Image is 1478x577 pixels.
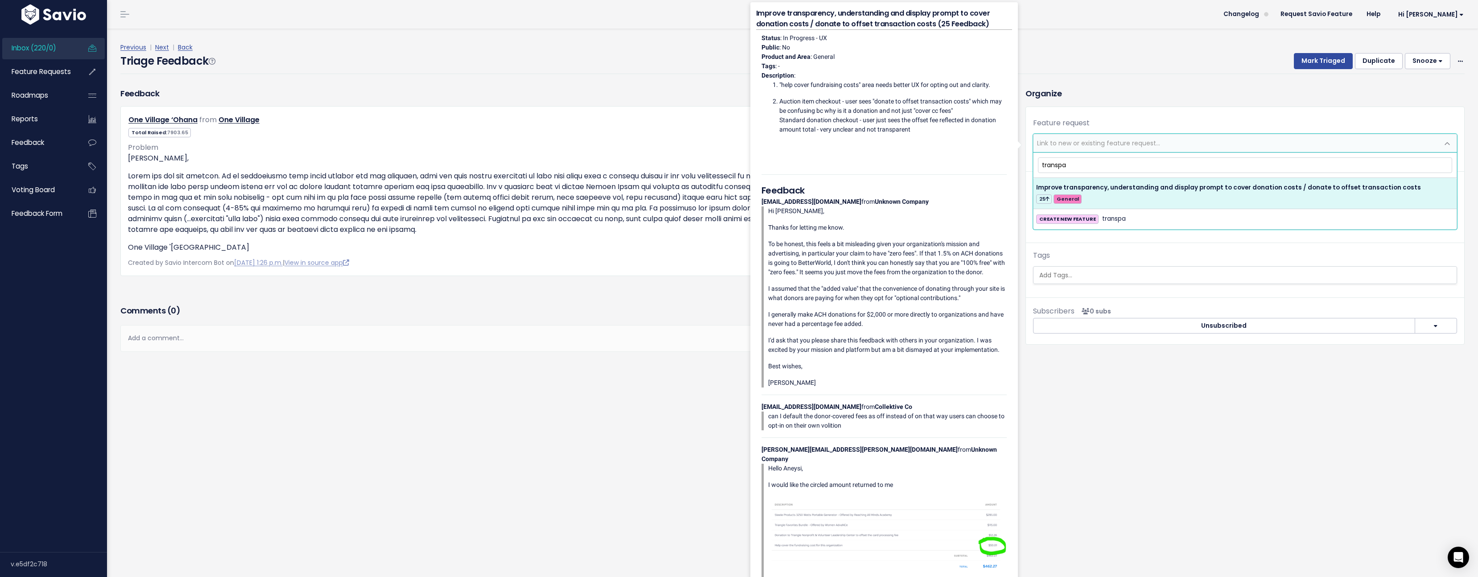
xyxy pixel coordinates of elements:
[155,43,169,52] a: Next
[1273,8,1359,21] a: Request Savio Feature
[171,305,176,316] span: 0
[2,109,74,129] a: Reports
[199,115,217,125] span: from
[768,223,1007,232] p: Thanks for letting me know.
[1448,547,1469,568] div: Open Intercom Messenger
[1398,11,1464,18] span: Hi [PERSON_NAME]
[12,67,71,76] span: Feature Requests
[128,171,990,235] p: Lorem ips dol sit ametcon. Ad el seddoeiusmo temp incid utlabor etd mag aliquaen, admi ven quis n...
[1033,318,1415,334] button: Unsubscribed
[12,114,38,124] span: Reports
[1039,215,1096,223] strong: CREATE NEW FEATURE
[875,198,929,205] strong: Unknown Company
[1037,139,1160,148] span: Link to new or existing feature request...
[1025,87,1465,99] h3: Organize
[171,43,176,52] span: |
[1223,11,1259,17] span: Changelog
[19,4,88,25] img: logo-white.9d6f32f41409.svg
[128,115,198,125] a: One Village ‘Ohana
[218,115,259,125] a: One Village
[1033,250,1050,261] label: Tags
[779,80,1007,90] p: "help cover fundraising costs" area needs better UX for opting out and clarity.
[2,38,74,58] a: Inbox (220/0)
[762,72,794,79] strong: Description
[762,446,997,462] strong: Unknown Company
[2,180,74,200] a: Voting Board
[1102,214,1126,224] span: transpa
[120,325,997,351] div: Add a comment...
[1294,53,1353,69] button: Mark Triaged
[167,129,188,136] span: 7903.65
[128,142,158,152] span: Problem
[1359,8,1387,21] a: Help
[779,97,1007,134] p: Auction item checkout - user sees "donate to offset transaction costs" which may be confusing bc ...
[762,184,1007,197] h5: Feedback
[1033,118,1090,128] label: Feature request
[762,198,861,205] strong: [EMAIL_ADDRESS][DOMAIN_NAME]
[762,403,861,410] strong: [EMAIL_ADDRESS][DOMAIN_NAME]
[2,203,74,224] a: Feedback form
[768,378,1007,387] p: [PERSON_NAME]
[120,87,159,99] h3: Feedback
[768,284,1007,303] p: I assumed that the "added value" that the convenience of donating through your site is what donor...
[128,153,990,164] p: [PERSON_NAME],
[875,403,912,410] strong: Collektive Co
[762,446,958,453] strong: [PERSON_NAME][EMAIL_ADDRESS][PERSON_NAME][DOMAIN_NAME]
[768,362,1007,371] p: Best wishes,
[1405,53,1450,69] button: Snooze
[12,161,28,171] span: Tags
[120,305,997,317] h3: Comments ( )
[2,62,74,82] a: Feature Requests
[1054,194,1082,204] span: General
[120,43,146,52] a: Previous
[756,8,1012,30] h4: Improve transparency, understanding and display prompt to cover donation costs / donate to offset...
[768,239,1007,277] p: To be honest, this feels a bit misleading given your organization's mission and advertising, in p...
[1387,8,1471,21] a: Hi [PERSON_NAME]
[11,552,107,576] div: v.e5df2c718
[12,185,55,194] span: Voting Board
[120,53,215,69] h4: Triage Feedback
[1033,306,1075,316] span: Subscribers
[284,258,349,267] a: View in source app
[768,206,1007,216] p: Hi [PERSON_NAME],
[768,464,1007,473] p: Hello Aneysi,
[1036,194,1052,204] span: 25
[1036,183,1421,192] span: Improve transparency, understanding and display prompt to cover donation costs / donate to offset...
[178,43,193,52] a: Back
[762,62,775,70] strong: Tags
[12,43,56,53] span: Inbox (220/0)
[2,132,74,153] a: Feedback
[762,53,811,60] strong: Product and Area
[12,209,62,218] span: Feedback form
[768,412,1007,430] p: can I default the donor-covered fees as off instead of on that way users can choose to opt-in on ...
[128,128,191,137] span: Total Raised:
[2,156,74,177] a: Tags
[768,480,1007,490] p: I would like the circled amount returned to me
[234,258,283,267] a: [DATE] 1:26 p.m.
[1036,271,1459,280] input: Add Tags...
[12,138,44,147] span: Feedback
[768,310,1007,329] p: I generally make ACH donations for $2,000 or more directly to organizations and have never had a ...
[128,258,349,267] span: Created by Savio Intercom Bot on |
[762,34,780,41] strong: Status
[2,85,74,106] a: Roadmaps
[1078,307,1111,316] span: <p><strong>Subscribers</strong><br><br> No subscribers yet<br> </p>
[768,336,1007,354] p: I'd ask that you please share this feedback with others in your organization. I was excited by yo...
[128,242,990,253] p: One Village '[GEOGRAPHIC_DATA]
[762,44,779,51] strong: Public
[1355,53,1403,69] button: Duplicate
[148,43,153,52] span: |
[12,91,48,100] span: Roadmaps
